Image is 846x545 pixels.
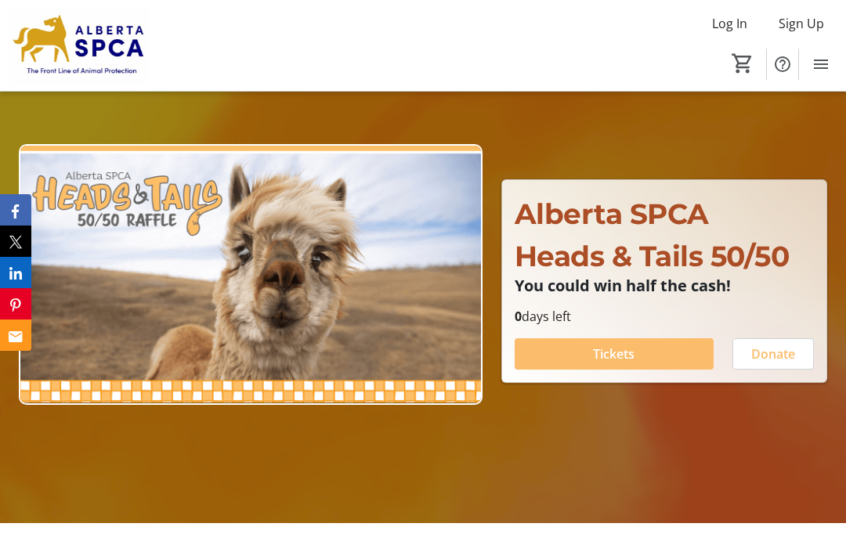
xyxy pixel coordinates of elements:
[728,49,757,78] button: Cart
[593,345,634,363] span: Tickets
[805,49,837,80] button: Menu
[515,197,709,231] span: Alberta SPCA
[712,14,747,33] span: Log In
[766,11,837,36] button: Sign Up
[732,338,814,370] button: Donate
[9,6,149,85] img: Alberta SPCA's Logo
[19,144,483,405] img: Campaign CTA Media Photo
[767,49,798,80] button: Help
[515,239,790,273] span: Heads & Tails 50/50
[751,345,795,363] span: Donate
[515,338,714,370] button: Tickets
[515,307,814,326] p: days left
[700,11,760,36] button: Log In
[515,277,814,294] p: You could win half the cash!
[515,308,522,325] span: 0
[779,14,824,33] span: Sign Up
